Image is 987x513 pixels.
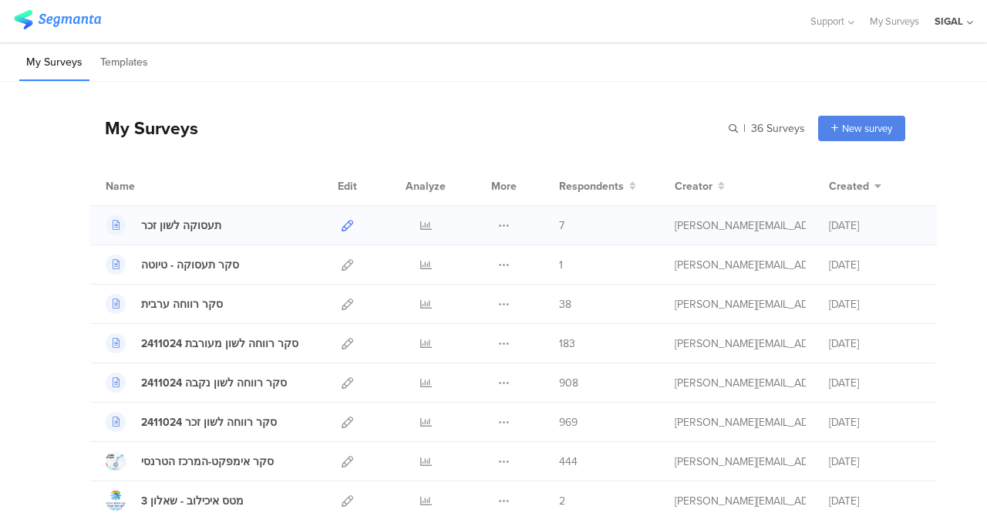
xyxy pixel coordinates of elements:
span: 444 [559,454,578,470]
div: sigal@lgbt.org.il [675,218,806,234]
div: [DATE] [829,257,921,273]
span: 969 [559,414,578,430]
span: 908 [559,375,578,391]
div: SIGAL [935,14,963,29]
div: [DATE] [829,218,921,234]
a: סקר רווחה לשון נקבה 2411024 [106,373,287,393]
div: sigal@lgbt.org.il [675,296,806,312]
div: sigal@lgbt.org.il [675,375,806,391]
div: סקר תעסוקה - טיוטה [141,257,239,273]
div: Edit [331,167,364,205]
div: More [487,167,520,205]
a: סקר רווחה לשון מעורבת 2411024 [106,333,298,353]
div: סקר רווחה לשון נקבה 2411024 [141,375,287,391]
div: Name [106,178,198,194]
div: My Surveys [89,115,198,141]
button: Created [829,178,881,194]
div: סקר רווחה לשון זכר 2411024 [141,414,277,430]
div: [DATE] [829,414,921,430]
a: מטס איכילוב - שאלון 3 [106,491,244,511]
span: Creator [675,178,712,194]
span: New survey [842,121,892,136]
span: 7 [559,218,564,234]
span: Support [810,14,844,29]
a: סקר אימפקט-המרכז הטרנסי [106,451,274,471]
div: Analyze [403,167,449,205]
a: סקר רווחה ערבית [106,294,223,314]
a: סקר תעסוקה - טיוטה [106,255,239,275]
li: My Surveys [19,45,89,81]
div: סקר רווחה לשון מעורבת 2411024 [141,336,298,352]
div: [DATE] [829,375,921,391]
div: [DATE] [829,454,921,470]
span: 1 [559,257,563,273]
span: Created [829,178,869,194]
div: sigal@lgbt.org.il [675,414,806,430]
button: Respondents [559,178,636,194]
span: 183 [559,336,575,352]
div: מטס איכילוב - שאלון 3 [141,493,244,509]
span: 2 [559,493,565,509]
div: sigal@lgbt.org.il [675,336,806,352]
div: [DATE] [829,493,921,509]
button: Creator [675,178,725,194]
a: סקר רווחה לשון זכר 2411024 [106,412,277,432]
span: 36 Surveys [751,120,805,137]
span: 38 [559,296,571,312]
div: sigal@lgbt.org.il [675,257,806,273]
div: [DATE] [829,336,921,352]
div: סקר אימפקט-המרכז הטרנסי [141,454,274,470]
img: segmanta logo [14,10,101,29]
li: Templates [93,45,155,81]
span: | [741,120,748,137]
span: Respondents [559,178,624,194]
div: sigal@lgbt.org.il [675,454,806,470]
div: תעסוקה לשון זכר [141,218,221,234]
div: sigal@lgbt.org.il [675,493,806,509]
div: [DATE] [829,296,921,312]
a: תעסוקה לשון זכר [106,215,221,235]
div: סקר רווחה ערבית [141,296,223,312]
